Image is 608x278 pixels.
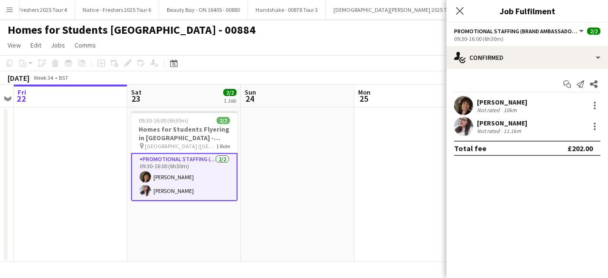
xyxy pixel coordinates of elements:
[8,41,21,49] span: View
[454,35,600,42] div: 09:30-16:00 (6h30m)
[139,117,188,124] span: 09:30-16:00 (6h30m)
[326,0,484,19] button: [DEMOGRAPHIC_DATA][PERSON_NAME] 2025 Tour 1 - 00848
[131,125,237,142] h3: Homes for Students Flyering in [GEOGRAPHIC_DATA] - 00884
[446,5,608,17] h3: Job Fulfilment
[358,88,370,96] span: Mon
[18,88,26,96] span: Fri
[16,93,26,104] span: 22
[27,39,45,51] a: Edit
[131,88,142,96] span: Sat
[51,41,65,49] span: Jobs
[30,41,41,49] span: Edit
[454,28,578,35] span: Promotional Staffing (Brand Ambassadors)
[587,28,600,35] span: 2/2
[131,111,237,201] app-job-card: 09:30-16:00 (6h30m)2/2Homes for Students Flyering in [GEOGRAPHIC_DATA] - 00884 [GEOGRAPHIC_DATA] ...
[217,117,230,124] span: 2/2
[477,119,527,127] div: [PERSON_NAME]
[4,39,25,51] a: View
[477,106,502,114] div: Not rated
[224,97,236,104] div: 1 Job
[245,88,256,96] span: Sun
[357,93,370,104] span: 25
[8,23,256,37] h1: Homes for Students [GEOGRAPHIC_DATA] - 00884
[477,98,527,106] div: [PERSON_NAME]
[8,73,29,83] div: [DATE]
[248,0,326,19] button: Handshake - 00878 Tour 3
[502,127,523,134] div: 11.1km
[47,39,69,51] a: Jobs
[75,41,96,49] span: Comms
[75,0,159,19] button: Native - Freshers 2025 Tour 6
[568,144,593,153] div: £202.00
[31,74,55,81] span: Week 34
[502,106,519,114] div: 10km
[446,46,608,69] div: Confirmed
[159,0,248,19] button: Beauty Bay - ON 16405 - 00880
[216,143,230,150] span: 1 Role
[71,39,100,51] a: Comms
[477,127,502,134] div: Not rated
[454,28,585,35] button: Promotional Staffing (Brand Ambassadors)
[145,143,216,150] span: [GEOGRAPHIC_DATA] ([GEOGRAPHIC_DATA])
[59,74,68,81] div: BST
[131,153,237,201] app-card-role: Promotional Staffing (Brand Ambassadors)2/209:30-16:00 (6h30m)[PERSON_NAME][PERSON_NAME]
[223,89,237,96] span: 2/2
[454,144,486,153] div: Total fee
[243,93,256,104] span: 24
[130,93,142,104] span: 23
